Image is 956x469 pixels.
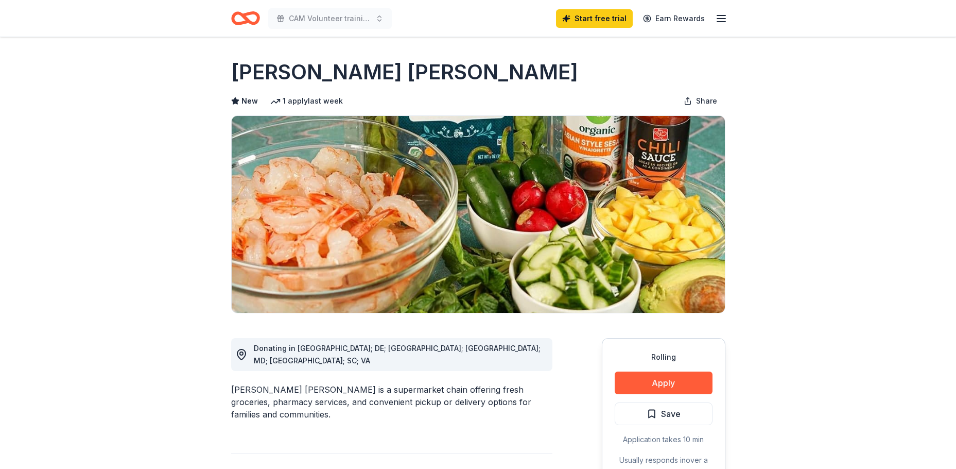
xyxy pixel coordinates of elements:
[241,95,258,107] span: New
[556,9,633,28] a: Start free trial
[696,95,717,107] span: Share
[615,372,712,394] button: Apply
[231,58,578,87] h1: [PERSON_NAME] [PERSON_NAME]
[661,407,681,421] span: Save
[270,95,343,107] div: 1 apply last week
[675,91,725,111] button: Share
[615,433,712,446] div: Application takes 10 min
[254,344,541,365] span: Donating in [GEOGRAPHIC_DATA]; DE; [GEOGRAPHIC_DATA]; [GEOGRAPHIC_DATA]; MD; [GEOGRAPHIC_DATA]; S...
[637,9,711,28] a: Earn Rewards
[231,383,552,421] div: [PERSON_NAME] [PERSON_NAME] is a supermarket chain offering fresh groceries, pharmacy services, a...
[232,116,725,313] img: Image for Harris Teeter
[231,6,260,30] a: Home
[289,12,371,25] span: CAM Volunteer training 2025
[268,8,392,29] button: CAM Volunteer training 2025
[615,351,712,363] div: Rolling
[615,403,712,425] button: Save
